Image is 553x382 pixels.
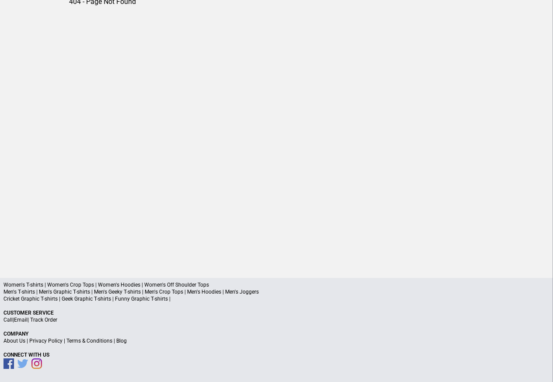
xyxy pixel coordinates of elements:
[3,317,13,323] a: Call
[3,295,550,302] p: Cricket Graphic T-shirts | Geek Graphic T-shirts | Funny Graphic T-shirts |
[66,338,112,344] a: Terms & Conditions
[29,338,63,344] a: Privacy Policy
[116,338,127,344] a: Blog
[14,317,28,323] a: Email
[3,351,550,358] p: Connect With Us
[30,317,57,323] a: Track Order
[3,337,550,344] p: | | |
[3,330,550,337] p: Company
[3,288,550,295] p: Men's T-shirts | Men's Graphic T-shirts | Men's Geeky T-shirts | Men's Crop Tops | Men's Hoodies ...
[3,316,550,323] p: | |
[3,338,25,344] a: About Us
[3,309,550,316] p: Customer Service
[3,281,550,288] p: Women's T-shirts | Women's Crop Tops | Women's Hoodies | Women's Off Shoulder Tops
